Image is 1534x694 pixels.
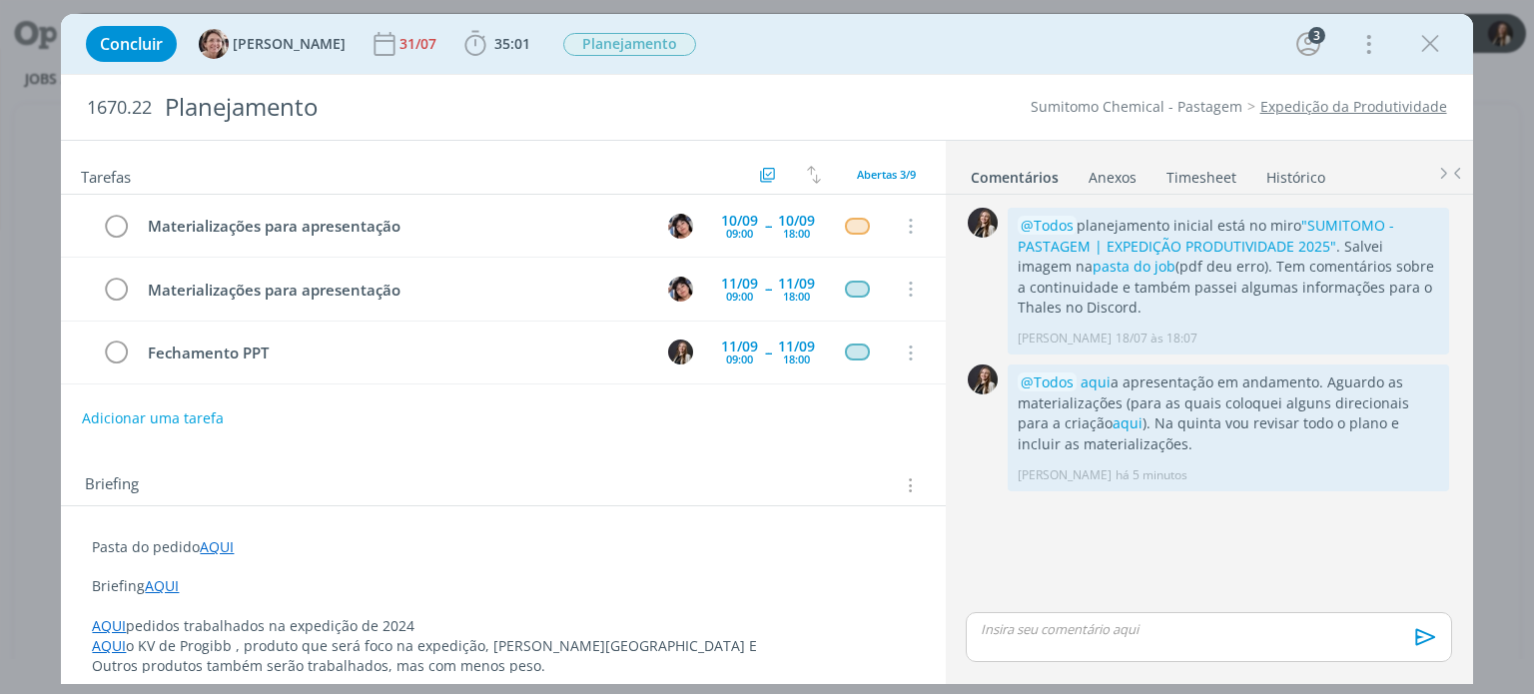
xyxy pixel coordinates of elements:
[1260,97,1447,116] a: Expedição da Produtividade
[778,340,815,353] div: 11/09
[563,33,696,56] span: Planejamento
[1292,28,1324,60] button: 3
[726,353,753,364] div: 09:00
[721,277,758,291] div: 11/09
[1021,216,1074,235] span: @Todos
[61,14,1472,684] div: dialog
[199,29,346,59] button: A[PERSON_NAME]
[145,576,179,595] a: AQUI
[1116,466,1187,484] span: há 5 minutos
[85,472,139,498] span: Briefing
[92,576,914,596] p: Briefing
[783,228,810,239] div: 18:00
[92,616,914,636] p: pedidos trabalhados na expedição de 2024
[666,274,696,304] button: E
[199,29,229,59] img: A
[1308,27,1325,44] div: 3
[459,28,535,60] button: 35:01
[778,277,815,291] div: 11/09
[1018,216,1439,318] p: planejamento inicial está no miro . Salvei imagem na (pdf deu erro). Tem comentários sobre a cont...
[86,26,177,62] button: Concluir
[668,277,693,302] img: E
[92,636,126,655] a: AQUI
[666,338,696,367] button: L
[765,282,771,296] span: --
[783,353,810,364] div: 18:00
[139,278,649,303] div: Materializações para apresentação
[92,537,914,557] p: Pasta do pedido
[200,537,234,556] a: AQUI
[668,214,693,239] img: E
[1081,372,1111,391] a: aqui
[139,341,649,365] div: Fechamento PPT
[92,656,914,676] p: Outros produtos também serão trabalhados, mas com menos peso.
[81,400,225,436] button: Adicionar uma tarefa
[87,97,152,119] span: 1670.22
[857,167,916,182] span: Abertas 3/9
[156,83,872,132] div: Planejamento
[139,214,649,239] div: Materializações para apresentação
[399,37,440,51] div: 31/07
[81,163,131,187] span: Tarefas
[1031,97,1242,116] a: Sumitomo Chemical - Pastagem
[1113,413,1143,432] a: aqui
[494,34,530,53] span: 35:01
[666,211,696,241] button: E
[778,214,815,228] div: 10/09
[970,159,1060,188] a: Comentários
[1116,330,1197,347] span: 18/07 às 18:07
[726,228,753,239] div: 09:00
[1018,216,1394,255] a: "SUMITOMO - PASTAGEM | EXPEDIÇÃO PRODUTIVIDADE 2025"
[807,166,821,184] img: arrow-down-up.svg
[1089,168,1137,188] div: Anexos
[1093,257,1175,276] a: pasta do job
[92,636,914,656] p: o KV de Progibb , produto que será foco na expedição, [PERSON_NAME][GEOGRAPHIC_DATA] E
[1021,372,1074,391] span: @Todos
[783,291,810,302] div: 18:00
[765,346,771,359] span: --
[233,37,346,51] span: [PERSON_NAME]
[968,208,998,238] img: L
[968,364,998,394] img: L
[1265,159,1326,188] a: Histórico
[1018,466,1112,484] p: [PERSON_NAME]
[92,616,126,635] a: AQUI
[668,340,693,364] img: L
[721,214,758,228] div: 10/09
[1018,372,1439,454] p: a apresentação em andamento. Aguardo as materializações (para as quais coloquei alguns direcionai...
[1165,159,1237,188] a: Timesheet
[726,291,753,302] div: 09:00
[1018,330,1112,347] p: [PERSON_NAME]
[721,340,758,353] div: 11/09
[765,219,771,233] span: --
[562,32,697,57] button: Planejamento
[100,36,163,52] span: Concluir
